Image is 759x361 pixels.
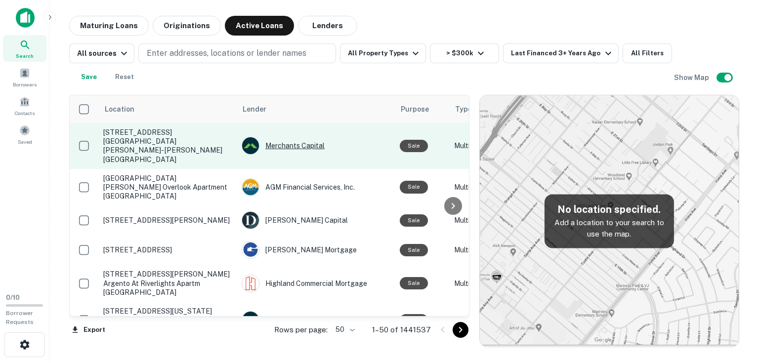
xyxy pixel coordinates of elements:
div: All sources [77,47,130,59]
p: [STREET_ADDRESS][PERSON_NAME] [103,216,232,225]
span: Borrowers [13,80,37,88]
h6: Show Map [674,72,711,83]
p: [STREET_ADDRESS][PERSON_NAME] Argento at riverlights apartm [GEOGRAPHIC_DATA] [103,270,232,297]
img: picture [242,241,259,258]
span: Contacts [15,109,35,117]
p: [STREET_ADDRESS] [103,245,232,254]
div: Sale [400,244,428,256]
img: map-placeholder.webp [480,95,739,347]
span: Search [16,52,34,60]
div: Sale [400,314,428,326]
p: Add a location to your search to use the map. [552,217,666,240]
div: Highland Commercial Mortgage [242,275,390,292]
button: Active Loans [225,16,294,36]
p: Rows per page: [274,324,328,336]
a: Saved [3,121,46,148]
span: Borrower Requests [6,310,34,325]
a: Borrowers [3,64,46,90]
span: Saved [18,138,32,146]
div: Sale [400,181,428,193]
div: Merchants Capital [242,137,390,155]
div: AGM Financial Services, Inc. [242,178,390,196]
th: Purpose [395,95,449,123]
p: 1–50 of 1441537 [372,324,431,336]
p: [STREET_ADDRESS][GEOGRAPHIC_DATA][PERSON_NAME]- [PERSON_NAME][GEOGRAPHIC_DATA] [103,128,232,164]
button: Originations [153,16,221,36]
a: Contacts [3,92,46,119]
p: Enter addresses, locations or lender names [147,47,306,59]
button: Maturing Loans [69,16,149,36]
a: Search [3,35,46,62]
button: Lenders [298,16,357,36]
button: All Filters [623,43,672,63]
div: Sale [400,140,428,152]
div: Sale [400,214,428,227]
button: Export [69,322,108,337]
span: Lender [243,103,266,115]
p: [STREET_ADDRESS][US_STATE] Heritage health services [GEOGRAPHIC_DATA] [103,307,232,334]
button: Enter addresses, locations or lender names [138,43,336,63]
button: > $300k [430,43,499,63]
span: Type [455,103,472,115]
h5: No location specified. [552,202,666,217]
th: Location [98,95,237,123]
button: Go to next page [453,322,468,338]
th: Lender [237,95,395,123]
iframe: Chat Widget [710,282,759,329]
button: Reset [109,67,140,87]
div: Merchants Capital [242,311,390,329]
button: Save your search to get updates of matches that match your search criteria. [73,67,105,87]
img: picture [242,275,259,292]
span: 0 / 10 [6,294,20,301]
button: Last Financed 3+ Years Ago [503,43,618,63]
span: Location [104,103,147,115]
img: picture [242,179,259,196]
div: [PERSON_NAME] Mortgage [242,241,390,259]
p: [GEOGRAPHIC_DATA][PERSON_NAME] overlook apartment [GEOGRAPHIC_DATA] [103,174,232,201]
span: Purpose [401,103,442,115]
img: picture [242,137,259,154]
div: [PERSON_NAME] Capital [242,211,390,229]
img: picture [242,212,259,229]
button: All Property Types [340,43,426,63]
div: Sale [400,277,428,289]
img: picture [242,312,259,328]
button: All sources [69,43,134,63]
img: capitalize-icon.png [16,8,35,28]
div: 50 [332,322,356,337]
div: Last Financed 3+ Years Ago [511,47,614,59]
